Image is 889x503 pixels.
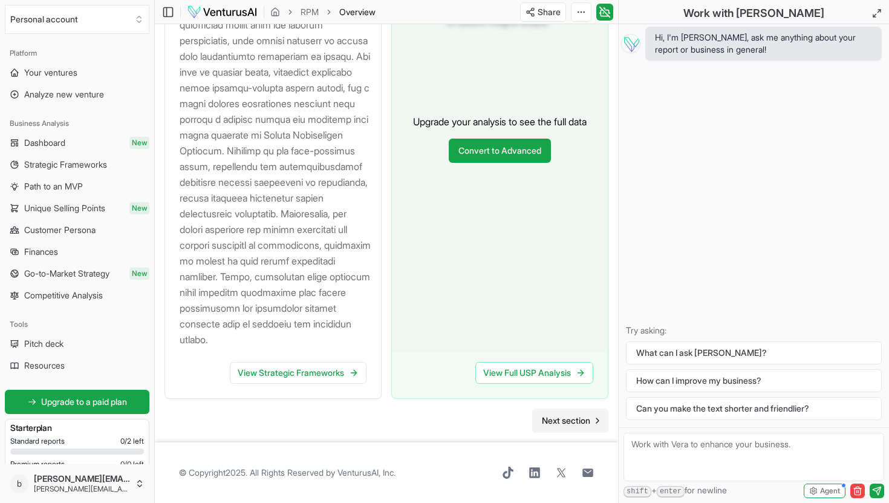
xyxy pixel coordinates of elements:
[24,246,58,258] span: Finances
[449,139,551,163] a: Convert to Advanced
[10,459,65,469] span: Premium reports
[5,44,149,63] div: Platform
[5,199,149,218] a: Unique Selling PointsNew
[24,360,65,372] span: Resources
[804,484,845,498] button: Agent
[5,155,149,174] a: Strategic Frameworks
[5,264,149,283] a: Go-to-Market StrategyNew
[24,289,103,301] span: Competitive Analysis
[5,334,149,353] a: Pitch deck
[24,180,83,192] span: Path to an MVP
[5,133,149,153] a: DashboardNew
[5,114,149,133] div: Business Analysis
[5,315,149,334] div: Tools
[542,415,590,427] span: Next section
[120,459,144,469] span: 0 / 0 left
[5,356,149,375] a: Resources
[120,436,144,446] span: 0 / 2 left
[24,338,63,350] span: Pitch deck
[626,324,882,337] p: Try asking:
[24,137,65,149] span: Dashboard
[624,484,727,498] span: + for newline
[339,6,376,18] span: Overview
[10,422,144,434] h3: Starter plan
[5,85,149,104] a: Analyze new venture
[34,484,130,494] span: [PERSON_NAME][EMAIL_ADDRESS][DOMAIN_NAME]
[34,473,130,484] span: [PERSON_NAME][EMAIL_ADDRESS][DOMAIN_NAME]
[24,159,107,171] span: Strategic Frameworks
[337,467,394,478] a: VenturusAI, Inc
[301,6,319,18] a: RPM
[230,362,366,384] a: View Strategic Frameworks
[179,467,396,479] span: © Copyright 2025 . All Rights Reserved by .
[683,5,824,22] h2: Work with [PERSON_NAME]
[5,286,149,305] a: Competitive Analysis
[820,486,840,496] span: Agent
[129,137,149,149] span: New
[475,362,593,384] a: View Full USP Analysis
[5,63,149,82] a: Your ventures
[413,114,587,129] p: Upgrade your analysis to see the full data
[129,268,149,280] span: New
[24,67,77,79] span: Your ventures
[129,202,149,214] span: New
[5,5,149,34] button: Select an organization
[621,34,640,53] img: Vera
[655,31,872,56] span: Hi, I'm [PERSON_NAME], ask me anything about your report or business in general!
[657,486,685,498] kbd: enter
[24,224,96,236] span: Customer Persona
[626,341,882,364] button: What can I ask [PERSON_NAME]?
[41,396,127,408] span: Upgrade to a paid plan
[626,369,882,392] button: How can I improve my business?
[10,474,29,493] span: b
[624,486,651,498] kbd: shift
[5,177,149,196] a: Path to an MVP
[270,6,376,18] nav: breadcrumb
[538,6,561,18] span: Share
[10,436,65,446] span: Standard reports
[5,242,149,261] a: Finances
[532,409,608,433] a: Go to next page
[626,397,882,420] button: Can you make the text shorter and friendlier?
[24,202,105,214] span: Unique Selling Points
[5,220,149,240] a: Customer Persona
[520,2,566,22] button: Share
[187,5,258,19] img: logo
[5,469,149,498] button: b[PERSON_NAME][EMAIL_ADDRESS][DOMAIN_NAME][PERSON_NAME][EMAIL_ADDRESS][DOMAIN_NAME]
[24,88,104,100] span: Analyze new venture
[24,268,109,280] span: Go-to-Market Strategy
[5,390,149,414] a: Upgrade to a paid plan
[532,409,608,433] nav: pagination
